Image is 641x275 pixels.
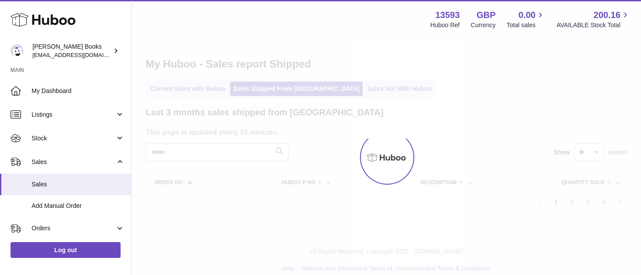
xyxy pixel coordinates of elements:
span: AVAILABLE Stock Total [556,21,630,29]
span: My Dashboard [32,87,125,95]
div: [PERSON_NAME] Books [32,43,111,59]
span: Add Manual Order [32,202,125,210]
span: Total sales [506,21,545,29]
div: Huboo Ref [431,21,460,29]
img: info@troybooks.co.uk [11,44,24,57]
strong: 13593 [435,9,460,21]
div: Currency [471,21,496,29]
span: Listings [32,111,115,119]
span: 0.00 [519,9,536,21]
a: Log out [11,242,121,258]
a: 200.16 AVAILABLE Stock Total [556,9,630,29]
span: Stock [32,134,115,143]
span: [EMAIL_ADDRESS][DOMAIN_NAME] [32,51,129,58]
span: 200.16 [594,9,620,21]
a: 0.00 Total sales [506,9,545,29]
span: Sales [32,180,125,189]
strong: GBP [477,9,495,21]
span: Sales [32,158,115,166]
span: Orders [32,224,115,232]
